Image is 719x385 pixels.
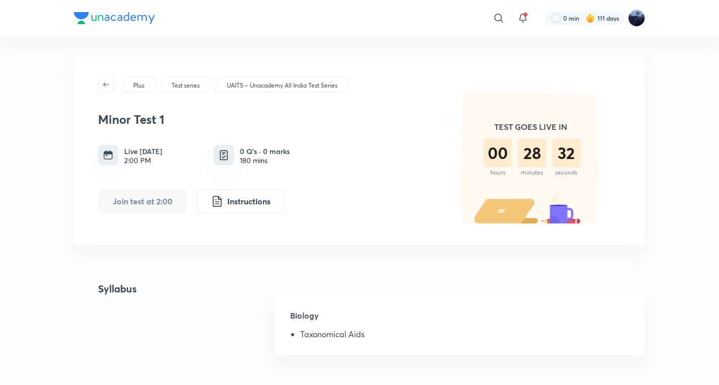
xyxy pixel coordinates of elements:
p: UAITS – Unacademy All India Test Series [227,81,337,90]
p: Test series [171,81,200,90]
div: 28 [518,139,546,167]
div: 00 [484,139,512,167]
img: quiz info [218,149,230,162]
h4: Syllabus [74,281,137,367]
div: 180 mins [240,157,290,165]
img: Kushagra Singh [628,10,645,27]
button: Instructions [197,189,285,213]
img: Company Logo [74,12,155,24]
div: hours [484,169,512,176]
h5: TEST GOES LIVE IN [484,121,577,133]
h5: Biology [290,310,629,330]
a: Plus [132,81,146,90]
img: timing [103,150,113,160]
a: Test series [170,81,202,90]
h6: Live [DATE] [124,146,162,157]
div: 2:00 PM [124,157,162,165]
h6: 0 Q’s · 0 marks [240,146,290,157]
a: UAITS – Unacademy All India Test Series [225,81,339,90]
img: streak [585,13,595,23]
button: Join test at 2:00 [98,189,187,213]
h3: Minor Test 1 [98,112,435,127]
p: Plus [133,81,144,90]
div: seconds [552,169,580,176]
li: Taxonomical Aids [300,330,629,343]
img: instruction [211,195,223,207]
div: 32 [552,139,580,167]
img: timer [440,93,621,223]
div: minutes [518,169,546,176]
